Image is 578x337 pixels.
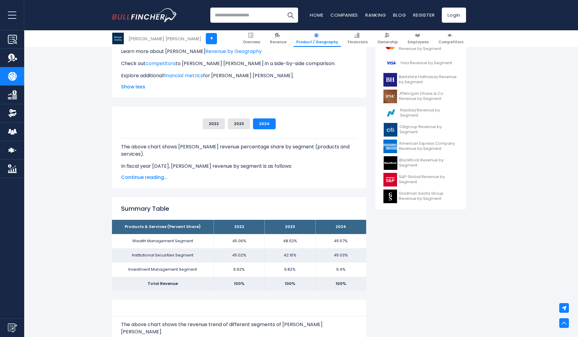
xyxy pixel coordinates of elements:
a: Berkshire Hathaway Revenue by Segment [380,71,461,88]
img: GS logo [383,190,397,203]
a: Employees [405,30,432,47]
td: 100% [214,277,264,291]
span: Mastercard Incorporated Revenue by Segment [399,41,458,51]
a: Go to homepage [112,8,177,22]
td: 100% [315,277,366,291]
td: 9.82% [264,263,315,277]
p: Learn more about [PERSON_NAME] [121,48,357,55]
p: Check out to [PERSON_NAME] [PERSON_NAME] in a side-by-side comparison. [121,60,357,67]
a: Goldman Sachs Group Revenue by Segment [380,188,461,205]
th: Products & Services (Percent Share) [112,220,214,234]
h2: Summary Table [121,204,357,213]
a: JPMorgan Chase & Co. Revenue by Segment [380,88,461,105]
img: C logo [383,123,398,137]
p: The above chart shows [PERSON_NAME] revenue percentage share by segment (products and services). [121,143,357,158]
div: [PERSON_NAME] [PERSON_NAME] [129,35,201,42]
td: 45.02% [214,248,264,263]
td: Institutional Securities Segment [112,248,214,263]
span: Continue reading... [121,174,357,181]
td: 45.57% [315,234,366,248]
td: Wealth Management Segment [112,234,214,248]
th: 2022 [214,220,264,234]
a: Financials [345,30,370,47]
td: 48.02% [264,234,315,248]
a: Overview [240,30,263,47]
a: American Express Company Revenue by Segment [380,138,461,155]
td: 42.16% [264,248,315,263]
button: 2022 [203,118,225,129]
a: S&P Global Revenue by Segment [380,171,461,188]
a: Companies [330,12,358,18]
a: financial metrics [163,72,203,79]
img: Ownership [8,109,17,118]
span: Product / Geography [296,40,338,45]
td: Total Revenue [112,277,214,291]
td: 9.92% [214,263,264,277]
td: Investment Management Segment [112,263,214,277]
span: Nasdaq Revenue by Segment [400,108,458,118]
span: Goldman Sachs Group Revenue by Segment [399,191,458,201]
img: MS logo [112,33,124,44]
span: Ownership [377,40,398,45]
a: Revenue by Geography [205,48,262,55]
span: Show less [121,83,357,91]
a: Visa Revenue by Segment [380,55,461,71]
td: 9.4% [315,263,366,277]
span: Berkshire Hathaway Revenue by Segment [399,74,458,85]
img: SPGI logo [383,173,397,187]
p: The above chart shows the revenue trend of different segments of [PERSON_NAME] [PERSON_NAME]. [121,321,357,335]
a: competitors [146,60,176,67]
p: In fiscal year [DATE], [PERSON_NAME] revenue by segment is as follows: [121,163,357,170]
span: American Express Company Revenue by Segment [399,141,458,151]
a: Blog [393,12,406,18]
img: BRK-B logo [383,73,397,87]
button: Search [283,8,298,23]
img: JPM logo [383,90,397,103]
td: 100% [264,277,315,291]
span: JPMorgan Chase & Co. Revenue by Segment [399,91,458,101]
a: Ownership [375,30,401,47]
button: 2024 [253,118,276,129]
img: BLK logo [383,156,397,170]
div: The for [PERSON_NAME] [PERSON_NAME] is the Wealth Management Segment, which represents 45.57% of ... [121,138,357,255]
a: Nasdaq Revenue by Segment [380,105,461,121]
th: 2024 [315,220,366,234]
span: BlackRock Revenue by Segment [399,158,458,168]
span: Financials [348,40,368,45]
a: Register [413,12,435,18]
span: Employees [408,40,429,45]
button: 2023 [228,118,250,129]
span: Visa Revenue by Segment [400,61,452,66]
a: BlackRock Revenue by Segment [380,155,461,171]
td: 45.06% [214,234,264,248]
img: Bullfincher logo [112,8,177,22]
td: 45.03% [315,248,366,263]
a: Product / Geography [294,30,341,47]
span: S&P Global Revenue by Segment [399,174,458,185]
img: NDAQ logo [383,106,398,120]
span: Competitors [438,40,463,45]
img: AXP logo [383,140,397,153]
span: Revenue [270,40,287,45]
a: Ranking [365,12,386,18]
a: + [206,33,217,44]
th: 2023 [264,220,315,234]
a: Revenue [267,30,289,47]
span: Citigroup Revenue by Segment [399,124,458,135]
img: V logo [383,56,399,70]
a: Home [310,12,323,18]
p: Explore additional for [PERSON_NAME] [PERSON_NAME]. [121,72,357,79]
a: Login [442,8,466,23]
a: Competitors [436,30,466,47]
a: Citigroup Revenue by Segment [380,121,461,138]
span: Overview [243,40,260,45]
